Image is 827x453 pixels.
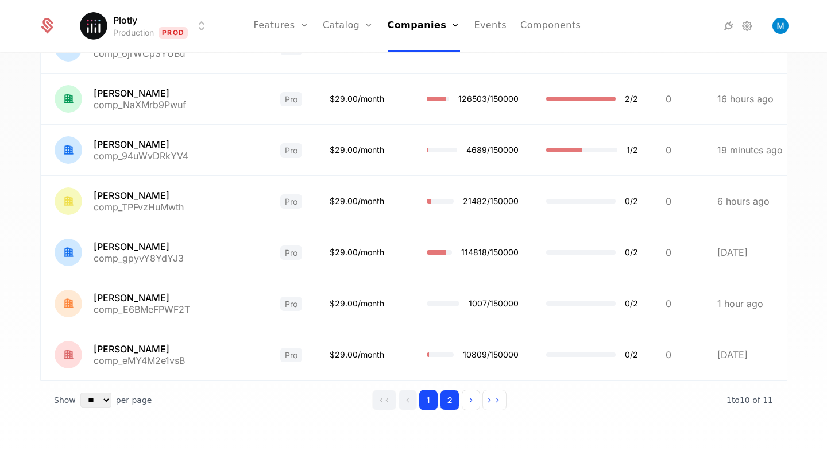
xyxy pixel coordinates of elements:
[372,390,507,410] div: Page navigation
[722,19,736,33] a: Integrations
[440,390,459,410] button: Go to page 2
[482,390,507,410] button: Go to last page
[462,390,480,410] button: Go to next page
[116,394,152,406] span: per page
[83,13,208,39] button: Select environment
[54,394,76,406] span: Show
[772,18,789,34] button: Open user button
[80,12,107,40] img: Plotly
[80,393,111,408] select: Select page size
[726,396,773,405] span: 11
[399,390,417,410] button: Go to previous page
[40,381,787,420] div: Table pagination
[159,27,188,39] span: Prod
[372,390,396,410] button: Go to first page
[419,390,438,410] button: Go to page 1
[772,18,789,34] img: Matthew Brown
[113,27,154,39] div: Production
[740,19,754,33] a: Settings
[113,13,137,27] span: Plotly
[726,396,763,405] span: 1 to 10 of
